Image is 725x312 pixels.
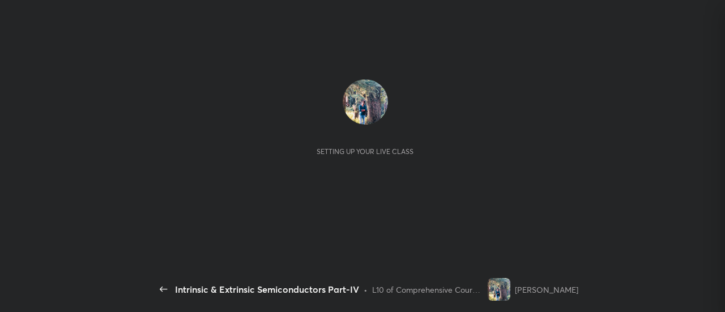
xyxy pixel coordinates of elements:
div: • [364,284,368,296]
div: Intrinsic & Extrinsic Semiconductors Part-IV [175,283,359,296]
div: [PERSON_NAME] [515,284,578,296]
img: 59c563b3a5664198889a11c766107c6f.jpg [488,278,510,301]
div: L10 of Comprehensive Course on Electronic Devices for ECE,EE & IN (GATE & ESE) [372,284,484,296]
img: 59c563b3a5664198889a11c766107c6f.jpg [343,79,388,125]
div: Setting up your live class [317,147,413,156]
